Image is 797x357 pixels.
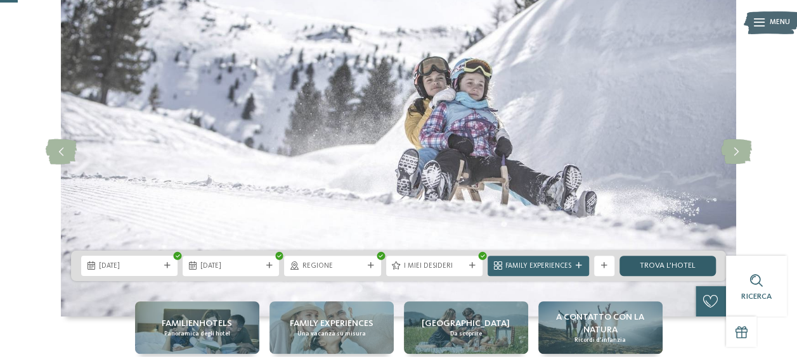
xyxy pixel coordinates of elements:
[543,311,658,336] span: A contatto con la natura
[404,261,465,272] span: I miei desideri
[619,256,716,276] a: trova l’hotel
[162,317,232,330] span: Familienhotels
[99,261,160,272] span: [DATE]
[164,330,230,338] span: Panoramica degli hotel
[574,336,626,344] span: Ricordi d’infanzia
[538,301,663,354] a: Piste da slittino in Alto Adige: divertimento a non finire A contatto con la natura Ricordi d’inf...
[302,261,363,272] span: Regione
[741,292,772,301] span: Ricerca
[450,330,482,338] span: Da scoprire
[200,261,261,272] span: [DATE]
[505,261,571,272] span: Family Experiences
[290,317,373,330] span: Family experiences
[269,301,394,354] a: Piste da slittino in Alto Adige: divertimento a non finire Family experiences Una vacanza su misura
[297,330,366,338] span: Una vacanza su misura
[135,301,259,354] a: Piste da slittino in Alto Adige: divertimento a non finire Familienhotels Panoramica degli hotel
[404,301,528,354] a: Piste da slittino in Alto Adige: divertimento a non finire [GEOGRAPHIC_DATA] Da scoprire
[422,317,510,330] span: [GEOGRAPHIC_DATA]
